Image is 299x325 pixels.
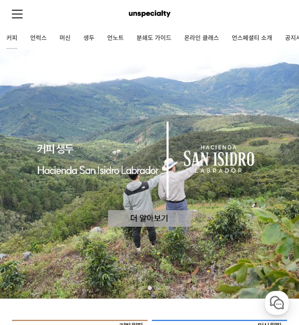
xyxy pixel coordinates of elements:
a: 생두 [77,28,101,49]
a: 언스페셜티 소개 [225,28,279,49]
a: 언럭스 [24,28,53,49]
span: 대화 [78,268,88,274]
a: 1 [131,286,135,290]
a: 설정 [110,254,163,276]
a: 온라인 클래스 [178,28,225,49]
a: 홈 [3,254,56,276]
a: 언노트 [101,28,130,49]
a: 머신 [53,28,77,49]
img: 언스페셜티 몰 [129,8,170,20]
a: 대화 [56,254,110,276]
a: 분쇄도 가이드 [130,28,178,49]
a: 2 [139,286,143,290]
a: 5 [165,286,169,290]
a: 3 [148,286,152,290]
span: 홈 [27,267,32,274]
a: 4 [156,286,160,290]
span: 설정 [131,267,142,274]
